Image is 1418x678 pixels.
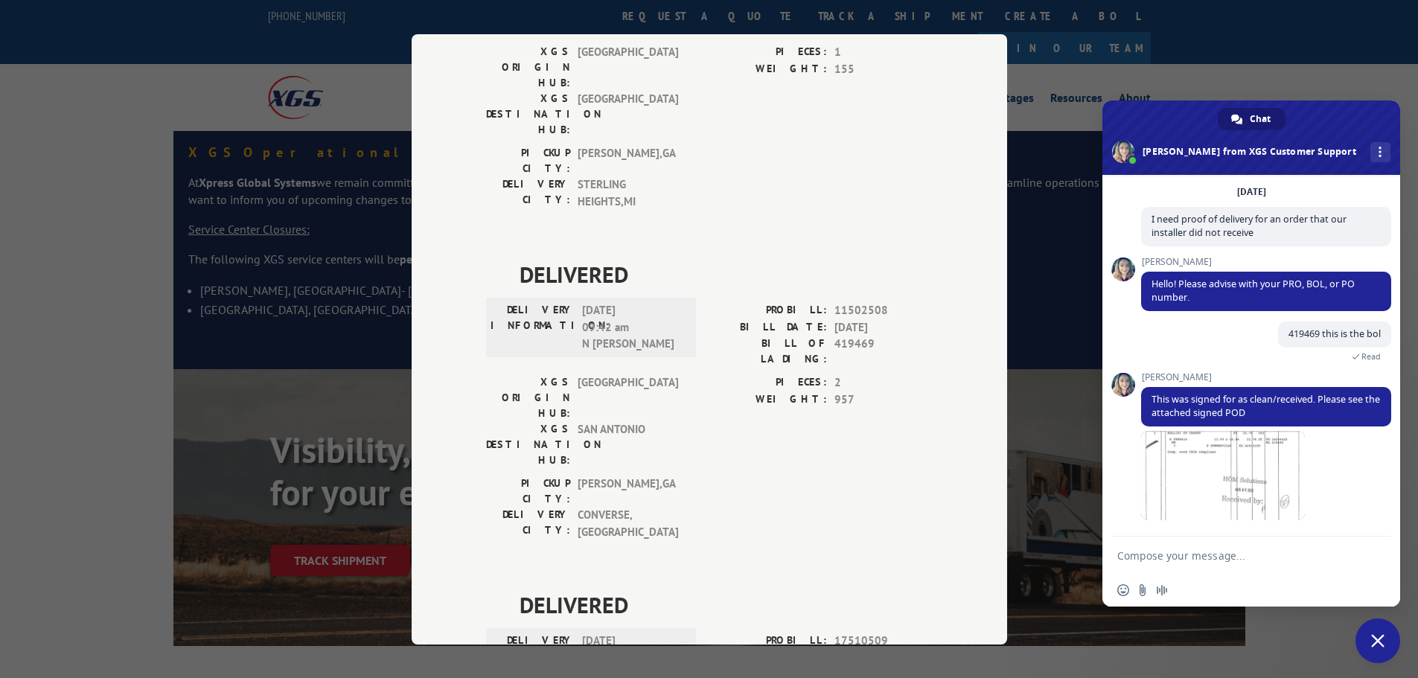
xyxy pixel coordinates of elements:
[486,476,570,507] label: PICKUP CITY:
[578,476,678,507] span: [PERSON_NAME] , GA
[578,145,678,176] span: [PERSON_NAME] , GA
[709,302,827,319] label: PROBILL:
[834,60,933,77] span: 155
[1152,393,1380,419] span: This was signed for as clean/received. Please see the attached signed POD
[709,336,827,367] label: BILL OF LADING:
[486,507,570,540] label: DELIVERY CITY:
[486,374,570,421] label: XGS ORIGIN HUB:
[1117,537,1355,574] textarea: Compose your message...
[1137,584,1149,596] span: Send a file
[486,176,570,210] label: DELIVERY CITY:
[1361,351,1381,362] span: Read
[709,391,827,408] label: WEIGHT:
[486,44,570,91] label: XGS ORIGIN HUB:
[1141,257,1391,267] span: [PERSON_NAME]
[1117,584,1129,596] span: Insert an emoji
[582,302,683,353] span: [DATE] 09:42 am N [PERSON_NAME]
[578,91,678,138] span: [GEOGRAPHIC_DATA]
[834,319,933,336] span: [DATE]
[491,302,575,353] label: DELIVERY INFORMATION:
[1288,327,1381,340] span: 419469 this is the bol
[1156,584,1168,596] span: Audio message
[1355,618,1400,663] a: Close chat
[1152,213,1347,239] span: I need proof of delivery for an order that our installer did not receive
[578,421,678,468] span: SAN ANTONIO
[709,633,827,650] label: PROBILL:
[578,507,678,540] span: CONVERSE , [GEOGRAPHIC_DATA]
[709,5,827,36] label: BILL OF LADING:
[520,588,933,621] span: DELIVERED
[834,44,933,61] span: 1
[834,391,933,408] span: 957
[709,374,827,391] label: PIECES:
[578,374,678,421] span: [GEOGRAPHIC_DATA]
[834,5,933,36] span: 419469
[578,44,678,91] span: [GEOGRAPHIC_DATA]
[709,60,827,77] label: WEIGHT:
[1152,278,1355,304] span: Hello! Please advise with your PRO, BOL, or PO number.
[578,176,678,210] span: STERLING HEIGHTS , MI
[834,336,933,367] span: 419469
[1250,108,1271,130] span: Chat
[486,91,570,138] label: XGS DESTINATION HUB:
[834,374,933,391] span: 2
[709,44,827,61] label: PIECES:
[486,421,570,468] label: XGS DESTINATION HUB:
[1237,188,1266,196] div: [DATE]
[1141,372,1391,383] span: [PERSON_NAME]
[1218,108,1286,130] a: Chat
[834,633,933,650] span: 17510509
[520,258,933,291] span: DELIVERED
[486,145,570,176] label: PICKUP CITY:
[709,319,827,336] label: BILL DATE:
[834,302,933,319] span: 11502508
